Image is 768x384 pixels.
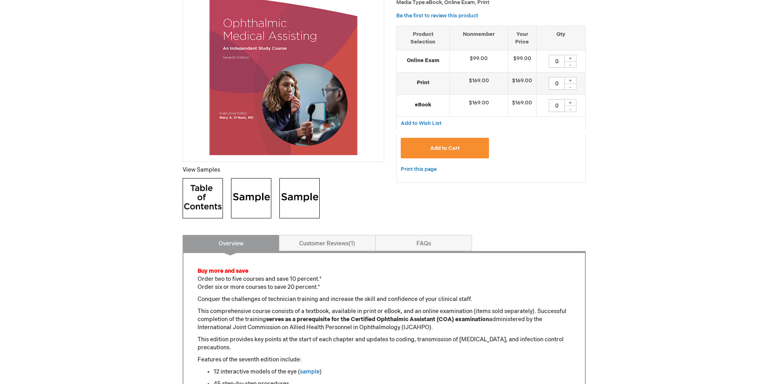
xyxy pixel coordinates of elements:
th: Qty [537,26,585,50]
font: Buy more and save [198,268,248,274]
a: Print this page [401,164,437,174]
strong: eBook [401,101,446,109]
a: FAQs [375,235,472,251]
strong: Print [401,79,446,87]
th: Nonmember [450,26,508,50]
td: $169.00 [450,95,508,117]
div: + [564,55,577,62]
img: Click to view [183,178,223,218]
th: Product Selection [397,26,450,50]
input: Qty [549,77,565,90]
p: This edition provides key points at the start of each chapter and updates to coding, transmission... [198,336,571,352]
div: - [564,83,577,90]
td: $169.00 [450,73,508,95]
strong: serves as a prerequisite for the Certified Ophthalmic Assistant (COA) examination [266,316,489,323]
p: This comprehensive course consists of a textbook, available in print or eBook, and an online exam... [198,307,571,332]
div: + [564,77,577,84]
p: View Samples [183,166,384,174]
div: - [564,61,577,68]
a: Be the first to review this product [396,12,478,19]
th: Your Price [508,26,537,50]
a: sample [300,368,320,375]
img: Click to view [279,178,320,218]
p: Conquer the challenges of technician training and increase the skill and confidence of your clini... [198,295,571,303]
input: Qty [549,99,565,112]
span: Add to Cart [430,145,460,152]
p: Features of the seventh edition include: [198,356,571,364]
td: $169.00 [508,73,537,95]
div: 12 interactive models of the eye ( ) [214,368,571,376]
span: 1 [349,240,355,247]
a: Customer Reviews1 [279,235,376,251]
img: Click to view [231,178,271,218]
td: $99.00 [450,50,508,73]
td: $99.00 [508,50,537,73]
div: + [564,99,577,106]
input: Qty [549,55,565,68]
td: $169.00 [508,95,537,117]
strong: Online Exam [401,57,446,64]
div: - [564,106,577,112]
a: Overview [183,235,279,251]
a: Add to Wish List [401,120,441,127]
p: Order two to five courses and save 10 percent.* Order six or more courses to save 20 percent.* [198,267,571,291]
button: Add to Cart [401,138,489,158]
